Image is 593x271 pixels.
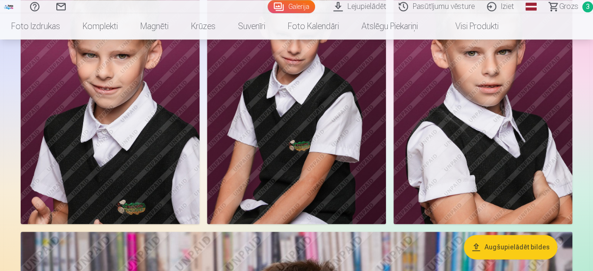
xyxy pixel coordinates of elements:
[180,13,227,39] a: Krūzes
[129,13,180,39] a: Magnēti
[350,13,429,39] a: Atslēgu piekariņi
[4,4,14,9] img: /fa1
[277,13,350,39] a: Foto kalendāri
[582,1,593,12] span: 3
[227,13,277,39] a: Suvenīri
[464,235,557,260] button: Augšupielādēt bildes
[559,1,578,12] span: Grozs
[71,13,129,39] a: Komplekti
[429,13,510,39] a: Visi produkti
